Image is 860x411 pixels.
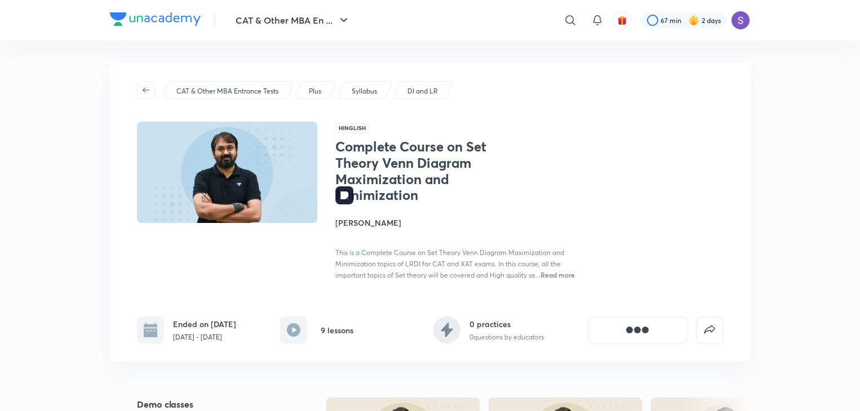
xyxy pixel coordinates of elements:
[350,86,379,96] a: Syllabus
[696,316,723,343] button: false
[688,15,699,26] img: streak
[176,86,278,96] p: CAT & Other MBA Entrance Tests
[175,86,281,96] a: CAT & Other MBA Entrance Tests
[110,12,201,26] img: Company Logo
[307,86,323,96] a: Plus
[335,248,564,279] span: This is a Complete Course on Set Theory Venn Diagram Maximization and Minimization topics of LRDI...
[135,120,319,224] img: Thumbnail
[469,332,544,342] p: 0 questions by educators
[321,324,353,336] h6: 9 lessons
[352,86,377,96] p: Syllabus
[613,11,631,29] button: avatar
[137,397,290,411] h5: Demo classes
[469,318,544,330] h6: 0 practices
[335,139,520,203] h1: Complete Course on Set Theory Venn Diagram Maximization and Minimization
[540,270,575,279] span: Read more
[309,86,321,96] p: Plus
[173,318,236,330] h6: Ended on [DATE]
[731,11,750,30] img: Sapara Premji
[335,217,588,229] h4: [PERSON_NAME]
[110,12,201,29] a: Company Logo
[617,15,627,25] img: avatar
[407,86,438,96] p: DI and LR
[173,332,236,342] p: [DATE] - [DATE]
[335,122,369,134] span: Hinglish
[588,316,687,343] button: [object Object]
[229,9,357,32] button: CAT & Other MBA En ...
[406,86,440,96] a: DI and LR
